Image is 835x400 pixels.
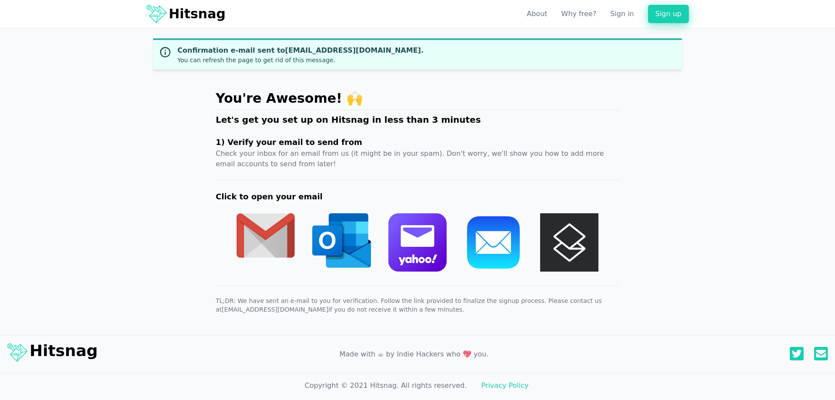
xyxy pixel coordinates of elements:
[216,114,619,126] h1: Let's get you set up on Hitsnag in less than 3 minutes
[216,91,619,106] h1: You're Awesome! 🙌
[177,56,424,64] p: You can refresh the page to get rid of this message.
[177,45,424,56] p: Confirmation e-mail sent to [EMAIL_ADDRESS][DOMAIN_NAME] .
[388,213,447,272] img: image
[540,213,598,272] img: image
[527,9,547,19] a: About
[648,5,689,23] a: Sign up
[169,6,226,22] h1: Hitsnag
[7,355,98,365] a: Hitsnag
[305,380,467,391] span: Copyright © 2021 Hitsnag. All rights reserved.
[481,380,528,391] a: Privacy Policy
[216,148,619,169] p: Check your inbox for an email from us (it might be in your spam). Don't worry, we'll show you how...
[146,3,167,24] img: Logo
[610,9,634,19] a: Sign in
[216,136,619,148] h3: 1) Verify your email to send from
[216,191,619,203] h3: Click to open your email
[561,9,597,19] a: Why free?
[216,296,619,314] p: TL;DR: We have sent an e-mail to you for verification. Follow the link provided to finalize the s...
[171,349,664,360] p: Made with ☕ by Indie Hackers who 💖 you.
[237,213,295,258] img: image
[7,342,28,363] img: logo.png
[464,213,522,272] img: image
[30,342,98,363] p: Hitsnag
[312,213,371,268] img: image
